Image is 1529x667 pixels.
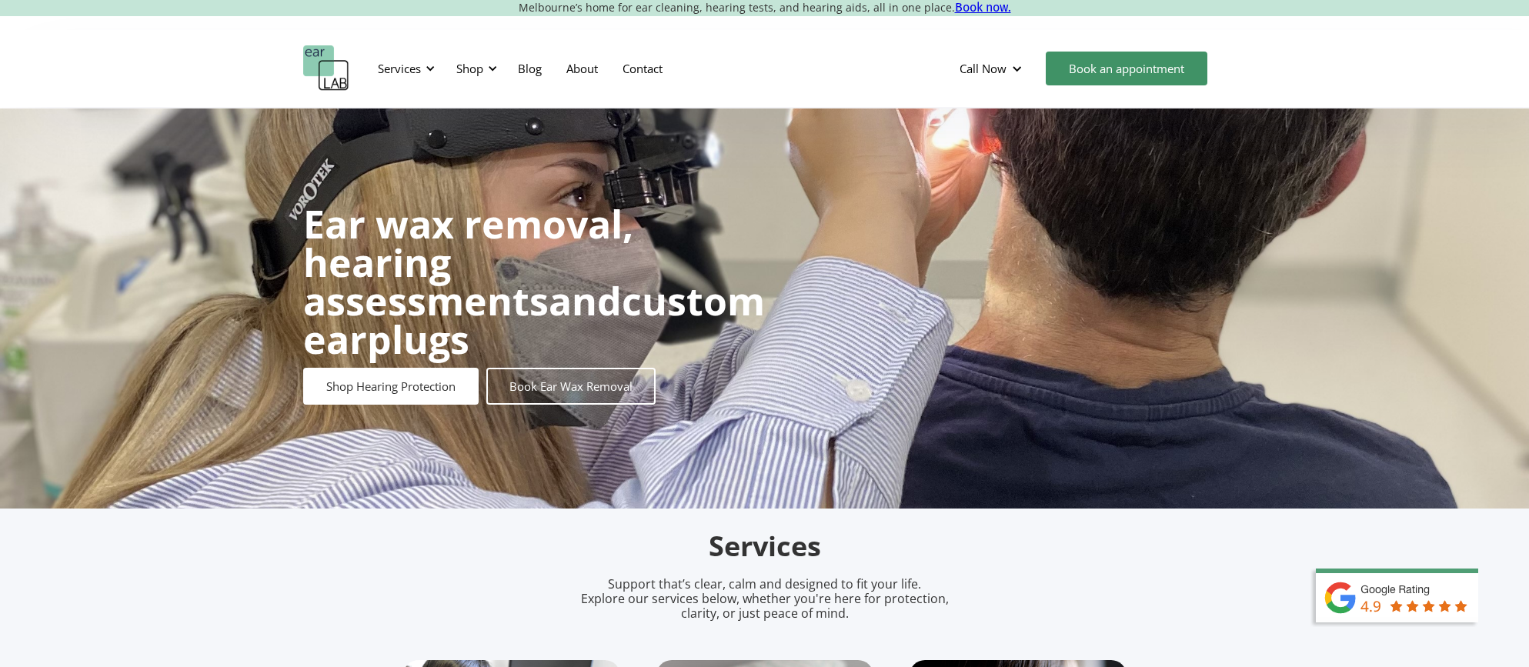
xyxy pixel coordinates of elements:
a: Contact [610,46,675,91]
div: Call Now [947,45,1038,92]
h2: Services [403,529,1127,565]
div: Shop [456,61,483,76]
a: Book Ear Wax Removal [486,368,656,405]
strong: Ear wax removal, hearing assessments [303,198,633,327]
h1: and [303,205,765,359]
div: Shop [447,45,502,92]
div: Services [369,45,439,92]
div: Services [378,61,421,76]
a: home [303,45,349,92]
a: Blog [506,46,554,91]
strong: custom earplugs [303,275,765,365]
p: Support that’s clear, calm and designed to fit your life. Explore our services below, whether you... [561,577,969,622]
a: Shop Hearing Protection [303,368,479,405]
div: Call Now [960,61,1007,76]
a: About [554,46,610,91]
a: Book an appointment [1046,52,1207,85]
